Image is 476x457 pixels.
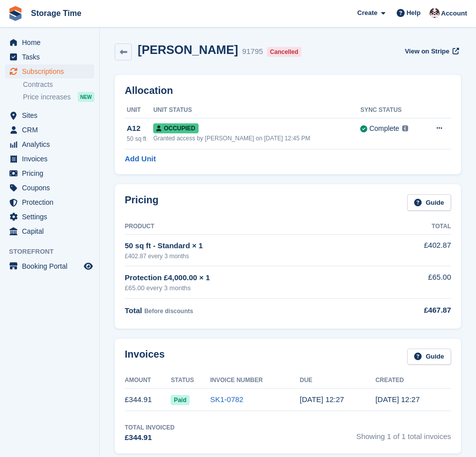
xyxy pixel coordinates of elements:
div: £65.00 every 3 months [125,283,372,293]
div: NEW [78,92,94,102]
td: £344.91 [125,389,171,411]
a: menu [5,166,94,180]
th: Total [372,219,451,235]
div: Protection £4,000.00 × 1 [125,272,372,284]
time: 2025-06-21 11:27:09 UTC [300,395,344,404]
a: Guide [407,194,451,211]
div: £402.87 every 3 months [125,252,372,261]
th: Due [300,373,376,389]
div: Complete [369,123,399,134]
a: menu [5,50,94,64]
h2: Allocation [125,85,451,96]
span: CRM [22,123,82,137]
a: menu [5,259,94,273]
a: Price increases NEW [23,91,94,102]
span: Subscriptions [22,64,82,78]
a: View on Stripe [401,43,461,59]
div: £467.87 [372,305,451,316]
a: Add Unit [125,153,156,165]
a: menu [5,195,94,209]
span: Sites [22,108,82,122]
a: menu [5,123,94,137]
h2: Invoices [125,349,165,365]
h2: Pricing [125,194,159,211]
img: Saeed [430,8,440,18]
div: 50 sq ft - Standard × 1 [125,240,372,252]
a: menu [5,210,94,224]
span: Protection [22,195,82,209]
a: menu [5,137,94,151]
span: Before discounts [144,308,193,315]
th: Unit [125,102,153,118]
span: Storefront [9,247,99,257]
div: Total Invoiced [125,423,175,432]
a: menu [5,152,94,166]
span: Tasks [22,50,82,64]
span: View on Stripe [405,46,449,56]
a: Guide [407,349,451,365]
span: Create [357,8,377,18]
img: stora-icon-8386f47178a22dfd0bd8f6a31ec36ba5ce8667c1dd55bd0f319d3a0aa187defe.svg [8,6,23,21]
span: Capital [22,224,82,238]
a: SK1-0782 [210,395,243,404]
td: £402.87 [372,234,451,266]
th: Product [125,219,372,235]
span: Home [22,35,82,49]
a: menu [5,108,94,122]
a: Contracts [23,80,94,89]
a: Preview store [82,260,94,272]
th: Sync Status [360,102,424,118]
th: Invoice Number [210,373,300,389]
img: icon-info-grey-7440780725fd019a000dd9b08b2336e03edf1995a4989e88bcd33f0948082b44.svg [402,125,408,131]
span: Settings [22,210,82,224]
div: 91795 [242,46,263,57]
a: menu [5,181,94,195]
span: Price increases [23,92,71,102]
div: A12 [127,123,153,134]
a: menu [5,35,94,49]
span: Total [125,306,142,315]
div: 50 sq ft [127,134,153,143]
div: £344.91 [125,432,175,444]
span: Invoices [22,152,82,166]
span: Occupied [153,123,198,133]
a: menu [5,224,94,238]
th: Unit Status [153,102,360,118]
a: menu [5,64,94,78]
th: Amount [125,373,171,389]
span: Analytics [22,137,82,151]
span: Account [441,8,467,18]
div: Granted access by [PERSON_NAME] on [DATE] 12:45 PM [153,134,360,143]
span: Pricing [22,166,82,180]
span: Paid [171,395,189,405]
div: Cancelled [267,47,301,57]
td: £65.00 [372,266,451,299]
h2: [PERSON_NAME] [138,43,238,56]
a: Storage Time [27,5,85,21]
time: 2025-06-20 11:27:10 UTC [375,395,420,404]
span: Coupons [22,181,82,195]
th: Status [171,373,210,389]
span: Help [407,8,421,18]
th: Created [375,373,451,389]
span: Showing 1 of 1 total invoices [356,423,451,444]
span: Booking Portal [22,259,82,273]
